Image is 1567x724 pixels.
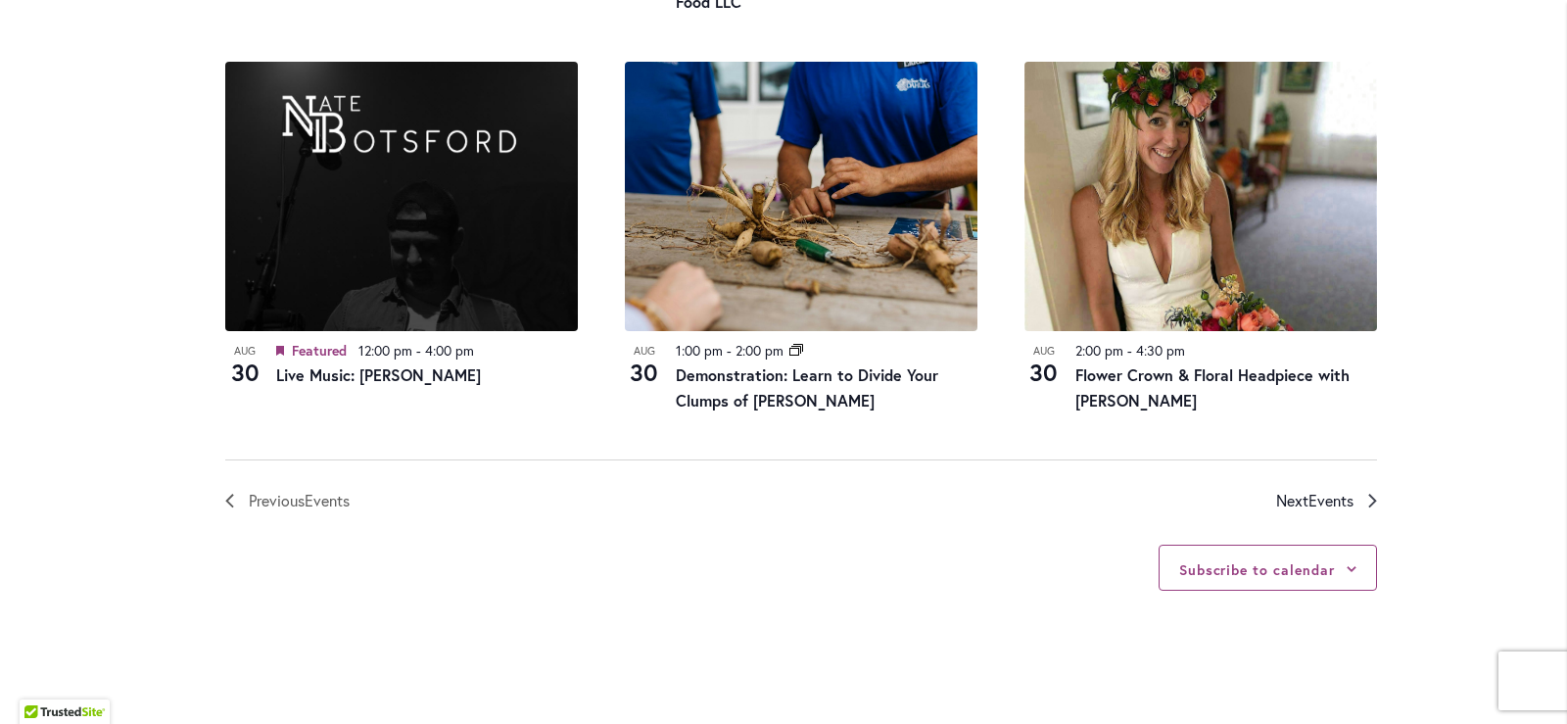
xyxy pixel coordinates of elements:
[727,341,732,360] span: -
[1075,364,1350,410] a: Flower Crown & Floral Headpiece with [PERSON_NAME]
[225,62,578,331] img: Live Music: Nate Botsford
[1179,560,1335,579] button: Subscribe to calendar
[249,488,350,513] span: Previous
[305,490,350,510] span: Events
[1024,343,1064,360] span: Aug
[1024,356,1064,389] span: 30
[736,341,783,360] time: 2:00 pm
[276,364,481,385] a: Live Music: [PERSON_NAME]
[416,341,421,360] span: -
[1136,341,1185,360] time: 4:30 pm
[225,488,350,513] a: Previous Events
[1075,341,1123,360] time: 2:00 pm
[225,356,264,389] span: 30
[425,341,474,360] time: 4:00 pm
[225,343,264,360] span: Aug
[292,341,347,360] span: Featured
[625,343,664,360] span: Aug
[1127,341,1132,360] span: -
[358,341,412,360] time: 12:00 pm
[1276,488,1353,513] span: Next
[276,340,284,362] em: Featured
[1308,490,1353,510] span: Events
[625,356,664,389] span: 30
[625,62,977,331] img: Dividing Dahlia Tuber Clumps
[676,364,938,410] a: Demonstration: Learn to Divide Your Clumps of [PERSON_NAME]
[1276,488,1377,513] a: Next Events
[1024,62,1377,331] img: b284bd7096be338c8ed21c48efb305c5
[15,654,70,709] iframe: Launch Accessibility Center
[676,341,723,360] time: 1:00 pm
